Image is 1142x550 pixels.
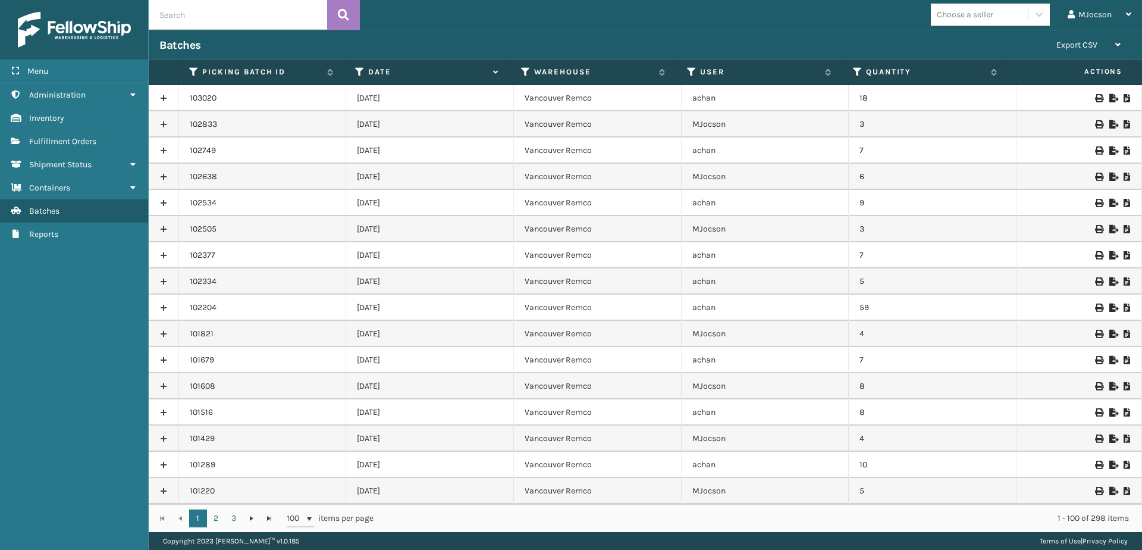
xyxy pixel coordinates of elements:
label: User [700,67,819,77]
td: MJocson [682,164,849,190]
td: 7 [849,347,1016,373]
td: [DATE] [346,268,514,295]
td: 8 [849,399,1016,426]
td: Vancouver Remco [514,321,682,347]
a: Go to the last page [261,510,278,527]
td: [DATE] [346,399,514,426]
label: Quantity [866,67,985,77]
i: Print Picklist [1124,146,1131,155]
td: 101821 [179,321,347,347]
i: Print Picklist Labels [1095,382,1102,390]
td: [DATE] [346,452,514,478]
td: 3 [849,216,1016,242]
a: Go to the next page [243,510,261,527]
a: Terms of Use [1040,537,1081,545]
i: Export to .xls [1109,146,1116,155]
td: 102638 [179,164,347,190]
td: Vancouver Remco [514,347,682,373]
i: Print Picklist Labels [1095,435,1102,443]
td: 103020 [179,85,347,111]
td: Vancouver Remco [514,111,682,137]
i: Print Picklist [1124,330,1131,338]
td: achan [682,242,849,268]
td: Vancouver Remco [514,295,682,321]
i: Export to .xls [1109,487,1116,495]
i: Print Picklist Labels [1095,146,1102,155]
span: Inventory [29,113,64,123]
td: [DATE] [346,216,514,242]
a: 1 [189,510,207,527]
i: Export to .xls [1109,304,1116,312]
td: MJocson [682,111,849,137]
td: [DATE] [346,373,514,399]
td: 6 [849,164,1016,190]
td: achan [682,399,849,426]
td: achan [682,268,849,295]
td: achan [682,347,849,373]
td: 3 [849,111,1016,137]
i: Export to .xls [1109,382,1116,390]
td: [DATE] [346,426,514,452]
i: Export to .xls [1109,94,1116,102]
span: Reports [29,229,58,239]
td: 102334 [179,268,347,295]
td: 59 [849,295,1016,321]
td: Vancouver Remco [514,452,682,478]
i: Export to .xls [1109,225,1116,233]
i: Export to .xls [1109,120,1116,129]
td: 101429 [179,426,347,452]
td: MJocson [682,373,849,399]
span: items per page [287,510,374,527]
td: MJocson [682,216,849,242]
span: 100 [287,512,305,524]
i: Export to .xls [1109,330,1116,338]
i: Print Picklist Labels [1095,330,1102,338]
td: Vancouver Remco [514,164,682,190]
i: Print Picklist [1124,382,1131,390]
td: [DATE] [346,85,514,111]
td: 102204 [179,295,347,321]
i: Print Picklist [1124,94,1131,102]
td: Vancouver Remco [514,399,682,426]
i: Print Picklist Labels [1095,199,1102,207]
td: achan [682,85,849,111]
td: 4 [849,426,1016,452]
td: 10 [849,452,1016,478]
h3: Batches [159,38,201,52]
td: Vancouver Remco [514,478,682,504]
span: Batches [29,206,59,216]
td: Vancouver Remco [514,137,682,164]
i: Print Picklist [1124,120,1131,129]
td: [DATE] [346,111,514,137]
span: Administration [29,90,86,100]
td: Vancouver Remco [514,216,682,242]
div: Choose a seller [937,8,993,21]
td: Vancouver Remco [514,242,682,268]
i: Print Picklist [1124,199,1131,207]
td: 18 [849,85,1016,111]
td: 102749 [179,137,347,164]
i: Print Picklist Labels [1095,173,1102,181]
i: Export to .xls [1109,173,1116,181]
i: Print Picklist [1124,304,1131,312]
i: Export to .xls [1109,408,1116,417]
td: 8 [849,373,1016,399]
td: 101608 [179,373,347,399]
i: Print Picklist [1124,277,1131,286]
span: Containers [29,183,70,193]
i: Export to .xls [1109,251,1116,260]
td: 101289 [179,452,347,478]
i: Print Picklist Labels [1095,94,1102,102]
span: Export CSV [1056,40,1097,50]
i: Print Picklist [1124,487,1131,495]
td: 102833 [179,111,347,137]
i: Print Picklist [1124,173,1131,181]
i: Print Picklist Labels [1095,461,1102,469]
td: [DATE] [346,347,514,373]
td: achan [682,190,849,216]
td: Vancouver Remco [514,268,682,295]
td: [DATE] [346,164,514,190]
i: Print Picklist [1124,435,1131,443]
span: Fulfillment Orders [29,136,96,146]
td: MJocson [682,478,849,504]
